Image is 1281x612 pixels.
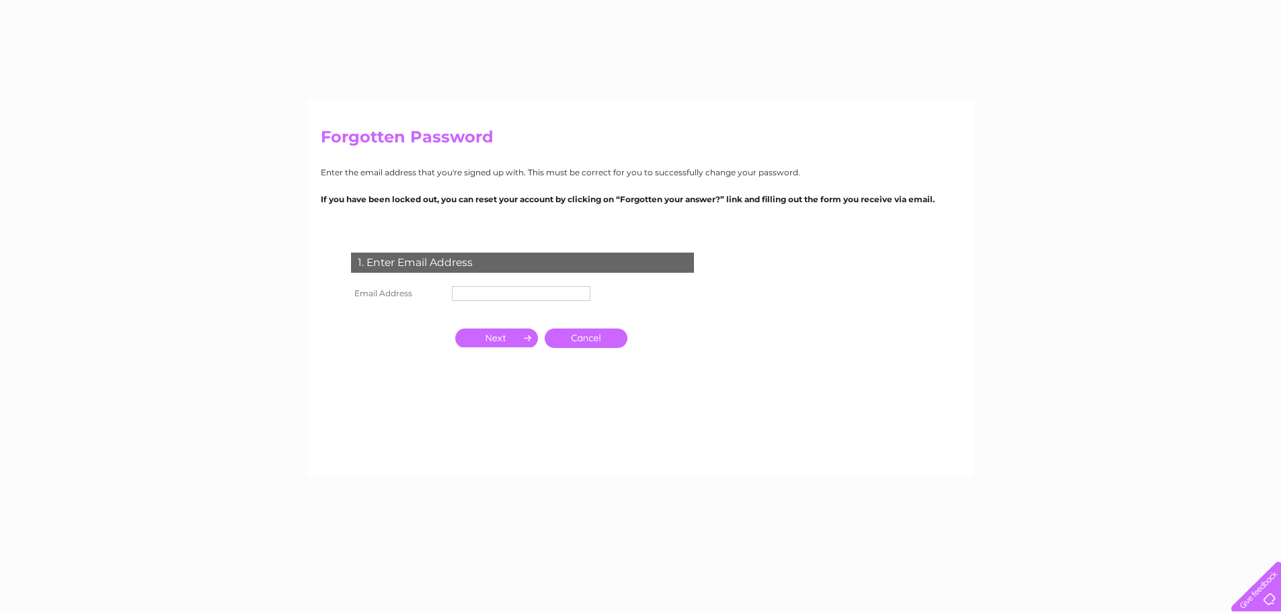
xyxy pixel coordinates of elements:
[321,193,961,206] p: If you have been locked out, you can reset your account by clicking on “Forgotten your answer?” l...
[351,253,694,273] div: 1. Enter Email Address
[545,329,627,348] a: Cancel
[321,166,961,179] p: Enter the email address that you're signed up with. This must be correct for you to successfully ...
[321,128,961,153] h2: Forgotten Password
[348,283,449,304] th: Email Address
